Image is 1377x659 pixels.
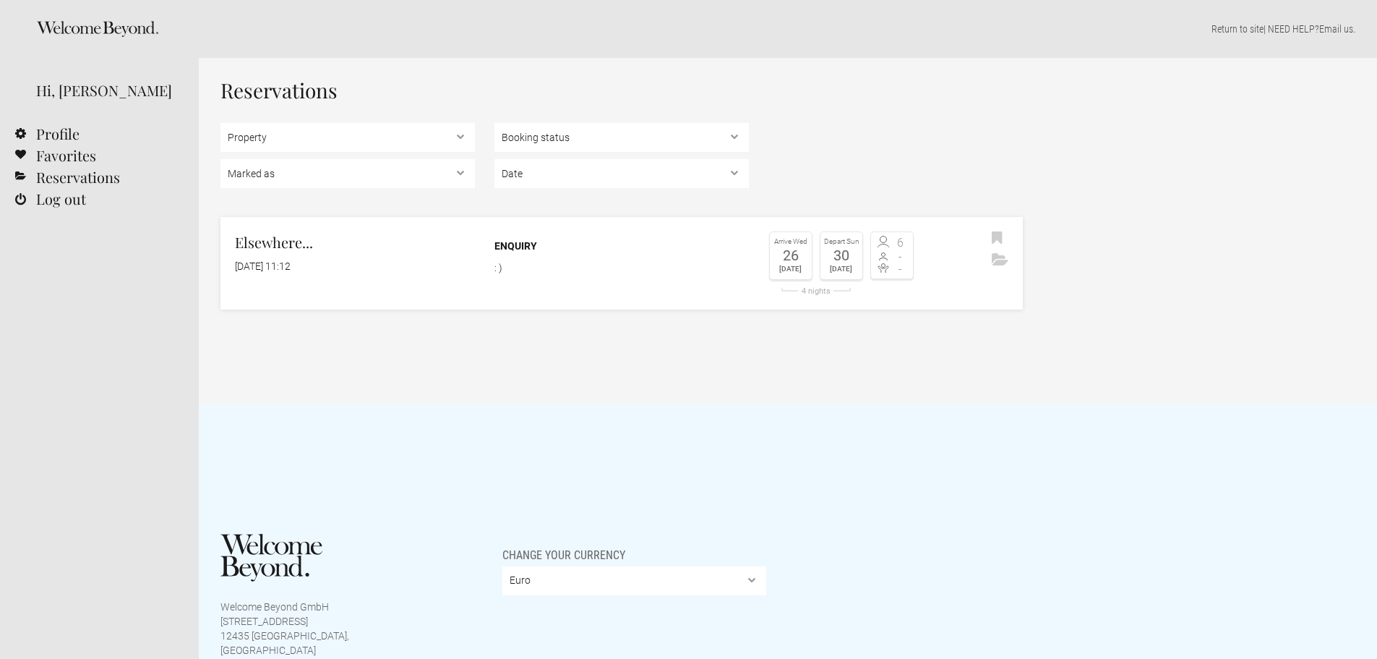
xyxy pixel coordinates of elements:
div: 4 nights [769,287,863,295]
span: - [892,263,909,275]
div: Enquiry [494,239,749,253]
a: Return to site [1211,23,1264,35]
select: , , [494,123,749,152]
a: Elsewhere... [DATE] 11:12 Enquiry : ) Arrive Wed 26 [DATE] Depart Sun 30 [DATE] 4 nights 6 - - [220,217,1023,310]
select: Change your currency [502,566,767,595]
p: : ) [494,260,749,275]
span: 6 [892,237,909,249]
h2: Elsewhere... [235,231,475,253]
div: [DATE] [824,263,859,276]
div: 30 [824,248,859,263]
a: Email us [1319,23,1353,35]
button: Archive [988,250,1012,271]
div: Arrive Wed [773,236,808,248]
div: 26 [773,248,808,263]
h1: Reservations [220,80,1023,101]
p: | NEED HELP? . [220,22,1355,36]
div: [DATE] [773,263,808,276]
div: Depart Sun [824,236,859,248]
img: Welcome Beyond [220,534,322,582]
flynt-date-display: [DATE] 11:12 [235,260,291,272]
select: , , , [220,159,475,188]
span: Change your currency [502,534,625,563]
span: - [892,251,909,263]
button: Bookmark [988,228,1006,250]
div: Hi, [PERSON_NAME] [36,80,177,101]
p: Welcome Beyond GmbH [STREET_ADDRESS] 12435 [GEOGRAPHIC_DATA], [GEOGRAPHIC_DATA] [220,600,349,658]
select: , [494,159,749,188]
